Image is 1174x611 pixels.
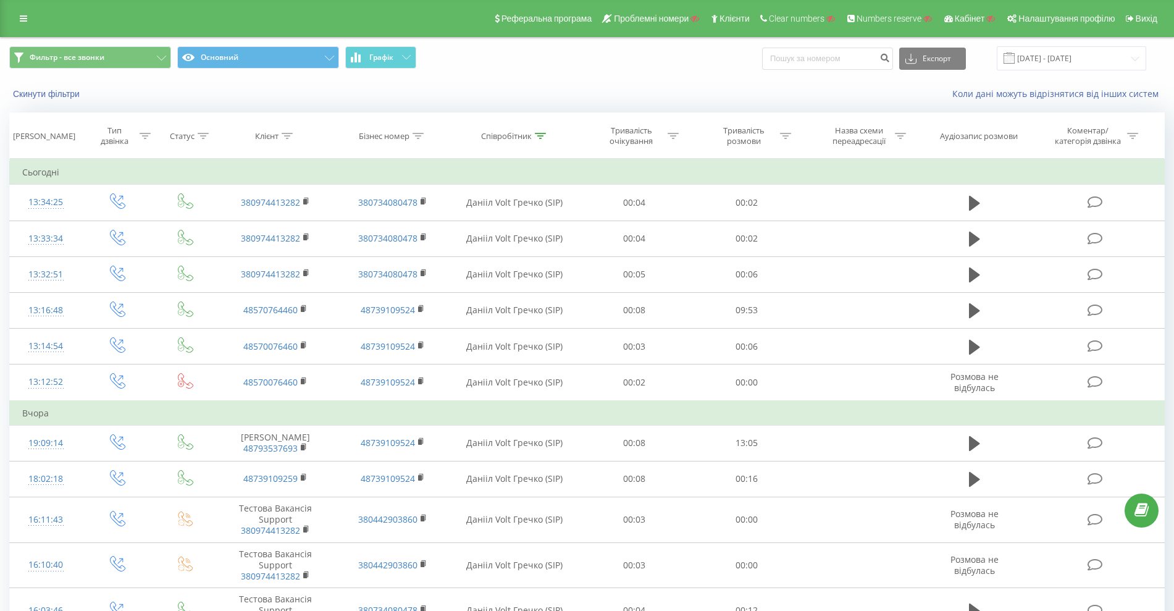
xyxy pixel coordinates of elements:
[22,334,69,358] div: 13:14:54
[345,46,416,69] button: Графік
[950,371,999,394] span: Розмова не відбулась
[1136,14,1157,23] span: Вихід
[22,431,69,455] div: 19:09:14
[217,497,334,543] td: Тестова Вакансія Support
[243,376,298,388] a: 48570076460
[243,304,298,316] a: 48570764460
[361,304,415,316] a: 48739109524
[578,425,691,461] td: 00:08
[578,497,691,543] td: 00:03
[177,46,339,69] button: Основний
[955,14,985,23] span: Кабінет
[22,190,69,214] div: 13:34:25
[243,340,298,352] a: 48570076460
[578,329,691,364] td: 00:03
[241,525,300,536] a: 380974413282
[241,232,300,244] a: 380974413282
[22,227,69,251] div: 13:33:34
[255,131,279,141] div: Клієнт
[614,14,689,23] span: Проблемні номери
[950,508,999,531] span: Розмова не відбулась
[30,53,104,62] span: Фильтр - все звонки
[690,329,803,364] td: 00:06
[690,221,803,256] td: 00:02
[93,125,136,146] div: Тип дзвінка
[358,196,417,208] a: 380734080478
[217,542,334,588] td: Тестова Вакансія Support
[690,461,803,497] td: 00:16
[243,473,298,484] a: 48739109259
[359,131,409,141] div: Бізнес номер
[762,48,893,70] input: Пошук за номером
[22,263,69,287] div: 13:32:51
[719,14,750,23] span: Клієнти
[369,53,393,62] span: Графік
[857,14,921,23] span: Numbers reserve
[361,437,415,449] a: 48739109524
[598,125,665,146] div: Тривалість очікування
[217,425,334,461] td: [PERSON_NAME]
[690,425,803,461] td: 13:05
[826,125,892,146] div: Назва схеми переадресації
[451,497,577,543] td: Данііл Volt Гречко (SIP)
[22,508,69,532] div: 16:11:43
[170,131,195,141] div: Статус
[9,46,171,69] button: Фильтр - все звонки
[241,268,300,280] a: 380974413282
[22,370,69,394] div: 13:12:52
[361,376,415,388] a: 48739109524
[578,221,691,256] td: 00:04
[578,185,691,221] td: 00:04
[578,461,691,497] td: 00:08
[481,131,532,141] div: Співробітник
[241,196,300,208] a: 380974413282
[711,125,777,146] div: Тривалість розмови
[22,467,69,491] div: 18:02:18
[690,256,803,292] td: 00:06
[361,340,415,352] a: 48739109524
[10,160,1165,185] td: Сьогодні
[243,442,298,454] a: 48793537693
[358,559,417,571] a: 380442903860
[769,14,824,23] span: Clear numbers
[1052,125,1124,146] div: Коментар/категорія дзвінка
[451,364,577,401] td: Данііл Volt Гречко (SIP)
[358,268,417,280] a: 380734080478
[1018,14,1115,23] span: Налаштування профілю
[10,401,1165,426] td: Вчора
[952,88,1165,99] a: Коли дані можуть відрізнятися вiд інших систем
[690,497,803,543] td: 00:00
[451,292,577,328] td: Данііл Volt Гречко (SIP)
[451,461,577,497] td: Данііл Volt Гречко (SIP)
[578,292,691,328] td: 00:08
[361,473,415,484] a: 48739109524
[451,221,577,256] td: Данііл Volt Гречко (SIP)
[899,48,966,70] button: Експорт
[22,553,69,577] div: 16:10:40
[9,88,86,99] button: Скинути фільтри
[358,513,417,525] a: 380442903860
[690,364,803,401] td: 00:00
[451,542,577,588] td: Данііл Volt Гречко (SIP)
[451,425,577,461] td: Данііл Volt Гречко (SIP)
[241,570,300,582] a: 380974413282
[578,256,691,292] td: 00:05
[358,232,417,244] a: 380734080478
[950,554,999,576] span: Розмова не відбулась
[451,256,577,292] td: Данііл Volt Гречко (SIP)
[578,364,691,401] td: 00:02
[501,14,592,23] span: Реферальна програма
[13,131,75,141] div: [PERSON_NAME]
[22,298,69,322] div: 13:16:48
[690,185,803,221] td: 00:02
[451,329,577,364] td: Данііл Volt Гречко (SIP)
[690,292,803,328] td: 09:53
[451,185,577,221] td: Данііл Volt Гречко (SIP)
[690,542,803,588] td: 00:00
[940,131,1018,141] div: Аудіозапис розмови
[578,542,691,588] td: 00:03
